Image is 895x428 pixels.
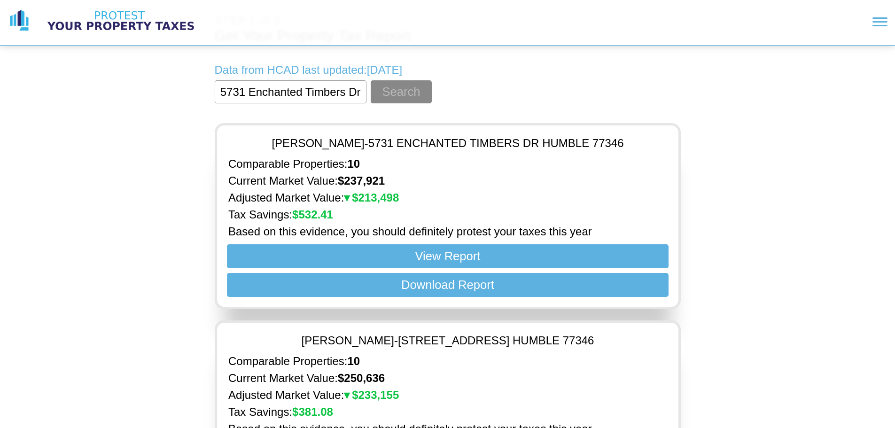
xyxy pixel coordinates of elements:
[8,9,31,32] img: logo
[228,174,667,187] p: Current Market Value:
[228,191,667,204] p: Adjusted Market Value:
[347,157,360,170] strong: 10
[228,389,667,402] p: Adjusted Market Value:
[371,80,431,103] button: Search
[226,244,668,268] button: View Report
[344,191,399,204] strong: $ 213,498
[344,389,399,401] strong: $ 233,155
[226,273,668,297] button: Download Report
[228,355,667,368] p: Comparable Properties:
[215,80,366,103] input: Enter Property Address
[228,157,667,171] p: Comparable Properties:
[228,225,667,238] p: Based on this evidence, you should definitely protest your taxes this year
[347,355,360,367] strong: 10
[8,9,203,32] a: logo logo text
[337,372,384,384] strong: $ 250,636
[228,405,667,419] p: Tax Savings:
[228,372,667,385] p: Current Market Value:
[228,208,667,221] p: Tax Savings:
[292,208,333,221] strong: $ 532.41
[292,405,333,418] strong: $ 381.08
[301,334,594,347] p: [PERSON_NAME] - [STREET_ADDRESS] HUMBLE 77346
[215,63,681,77] p: Data from HCAD last updated: [DATE]
[39,9,203,32] img: logo text
[272,137,623,150] p: [PERSON_NAME] - 5731 ENCHANTED TIMBERS DR HUMBLE 77346
[337,174,384,187] strong: $ 237,921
